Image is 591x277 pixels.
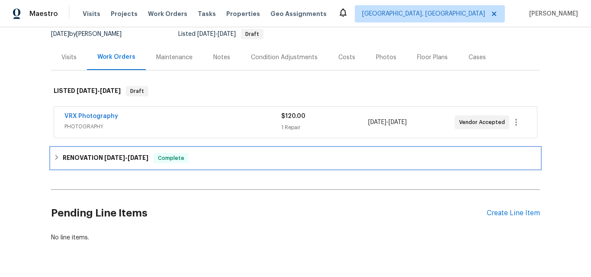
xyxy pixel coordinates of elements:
[368,118,407,127] span: -
[338,53,355,62] div: Costs
[251,53,318,62] div: Condition Adjustments
[83,10,100,18] span: Visits
[104,155,148,161] span: -
[51,31,69,37] span: [DATE]
[270,10,327,18] span: Geo Assignments
[51,29,132,39] div: by [PERSON_NAME]
[487,209,540,217] div: Create Line Item
[77,88,97,94] span: [DATE]
[526,10,578,18] span: [PERSON_NAME]
[148,10,187,18] span: Work Orders
[29,10,58,18] span: Maestro
[77,88,121,94] span: -
[111,10,138,18] span: Projects
[242,32,263,37] span: Draft
[51,193,487,233] h2: Pending Line Items
[226,10,260,18] span: Properties
[64,122,281,131] span: PHOTOGRAPHY
[97,53,135,61] div: Work Orders
[51,77,540,105] div: LISTED [DATE]-[DATE]Draft
[389,119,407,125] span: [DATE]
[100,88,121,94] span: [DATE]
[213,53,230,62] div: Notes
[459,118,508,127] span: Vendor Accepted
[51,233,540,242] div: No line items.
[156,53,193,62] div: Maintenance
[218,31,236,37] span: [DATE]
[469,53,486,62] div: Cases
[63,153,148,163] h6: RENOVATION
[128,155,148,161] span: [DATE]
[197,31,236,37] span: -
[281,113,305,119] span: $120.00
[54,86,121,96] h6: LISTED
[376,53,396,62] div: Photos
[198,11,216,17] span: Tasks
[178,31,263,37] span: Listed
[197,31,215,37] span: [DATE]
[127,87,148,96] span: Draft
[51,148,540,169] div: RENOVATION [DATE]-[DATE]Complete
[362,10,485,18] span: [GEOGRAPHIC_DATA], [GEOGRAPHIC_DATA]
[64,113,118,119] a: VRX Photography
[154,154,188,162] span: Complete
[417,53,448,62] div: Floor Plans
[281,123,368,132] div: 1 Repair
[61,53,77,62] div: Visits
[368,119,386,125] span: [DATE]
[104,155,125,161] span: [DATE]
